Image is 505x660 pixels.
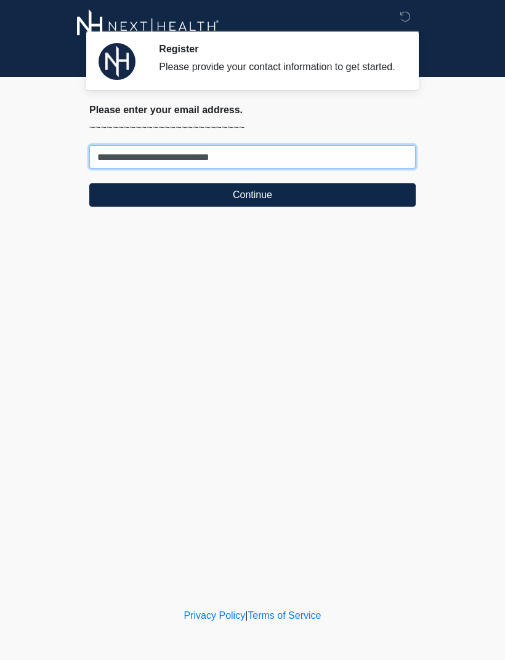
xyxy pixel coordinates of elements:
a: Terms of Service [248,610,321,621]
a: | [245,610,248,621]
h2: Please enter your email address. [89,104,416,116]
div: Please provide your contact information to get started. [159,60,397,74]
button: Continue [89,183,416,207]
p: ~~~~~~~~~~~~~~~~~~~~~~~~~~~ [89,121,416,135]
img: Agent Avatar [99,43,135,80]
img: Next-Health Logo [77,9,219,43]
a: Privacy Policy [184,610,246,621]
